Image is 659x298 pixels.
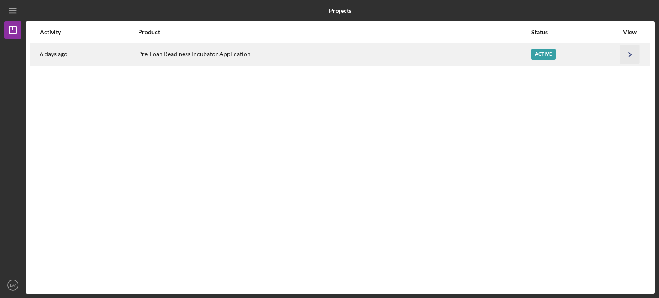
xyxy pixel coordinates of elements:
[531,29,618,36] div: Status
[329,7,351,14] b: Projects
[10,283,16,288] text: LW
[138,29,530,36] div: Product
[4,277,21,294] button: LW
[619,29,641,36] div: View
[40,51,67,57] time: 2025-08-13 04:51
[531,49,556,60] div: Active
[40,29,137,36] div: Activity
[138,44,530,65] div: Pre-Loan Readiness Incubator Application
